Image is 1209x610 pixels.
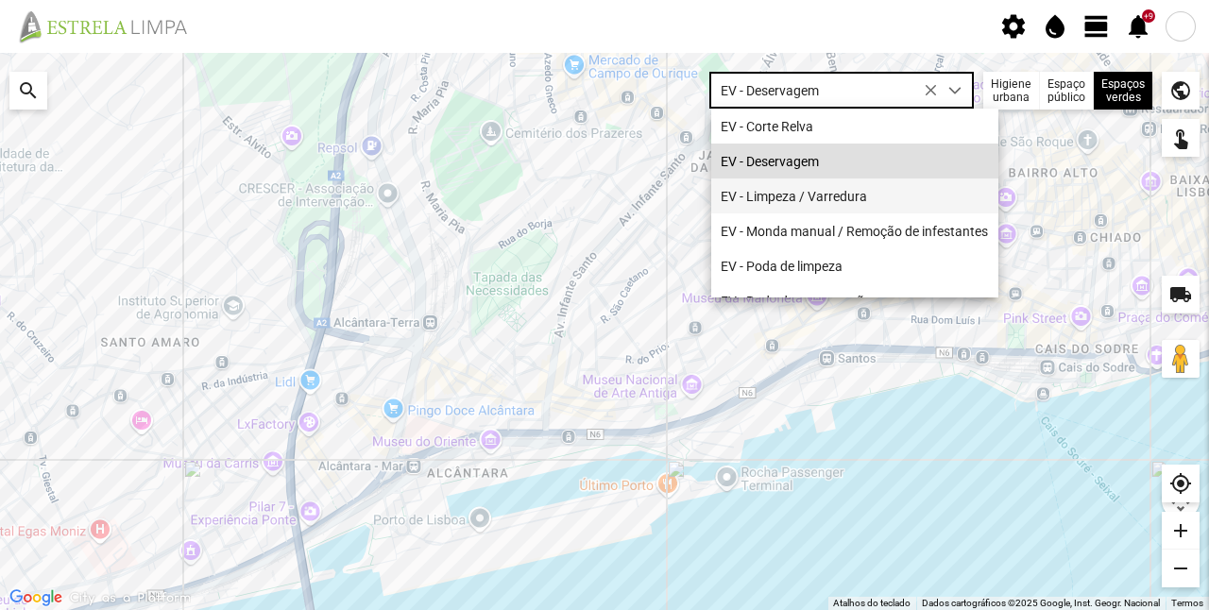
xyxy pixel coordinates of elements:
div: Higiene urbana [983,72,1040,110]
li: EV - Deservagem [711,144,998,178]
span: EV - Poda de manutenção [721,294,872,309]
li: EV - Limpeza / Varredura [711,178,998,213]
span: settings [999,12,1028,41]
span: EV - Corte Relva [721,119,813,134]
div: touch_app [1162,119,1200,157]
div: remove [1162,550,1200,587]
li: EV - Corte Relva [711,109,998,144]
a: Abrir esta área no Google Maps (abre uma nova janela) [5,585,67,610]
div: public [1162,72,1200,110]
span: EV - Deservagem [710,73,937,108]
button: Arraste o Pegman até o mapa para abrir o Street View [1162,340,1200,378]
li: EV - Poda de manutenção [711,283,998,318]
span: Dados cartográficos ©2025 Google, Inst. Geogr. Nacional [922,598,1160,608]
div: add [1162,512,1200,550]
div: dropdown trigger [937,73,974,108]
img: Google [5,585,67,610]
span: water_drop [1041,12,1069,41]
span: view_day [1082,12,1111,41]
img: file [13,9,208,43]
div: +9 [1142,9,1155,23]
span: EV - Deservagem [721,154,819,169]
a: Termos (abre em uma nova guia) [1171,598,1203,608]
li: EV - Poda de limpeza [711,248,998,283]
div: my_location [1162,465,1200,502]
li: EV - Monda manual / Remoção de infestantes [711,213,998,248]
div: search [9,72,47,110]
div: Espaços verdes [1094,72,1152,110]
button: Atalhos do teclado [833,597,911,610]
div: Espaço público [1040,72,1094,110]
span: EV - Limpeza / Varredura [721,189,867,204]
div: local_shipping [1162,276,1200,313]
span: notifications [1124,12,1152,41]
span: EV - Poda de limpeza [721,259,843,274]
span: EV - Monda manual / Remoção de infestantes [721,224,988,239]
